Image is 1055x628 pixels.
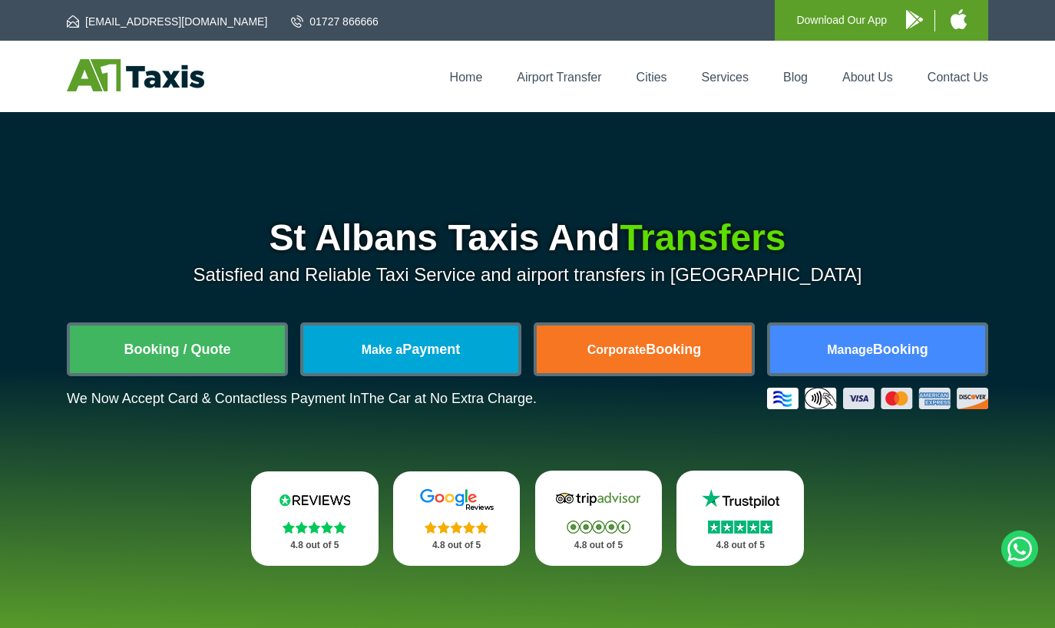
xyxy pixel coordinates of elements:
p: Download Our App [796,11,887,30]
span: Manage [827,343,873,356]
a: 01727 866666 [291,14,379,29]
p: We Now Accept Card & Contactless Payment In [67,391,537,407]
p: Satisfied and Reliable Taxi Service and airport transfers in [GEOGRAPHIC_DATA] [67,264,988,286]
p: 4.8 out of 5 [410,536,504,555]
a: Home [450,71,483,84]
img: A1 Taxis iPhone App [951,9,967,29]
img: Reviews.io [269,488,361,511]
span: Transfers [620,217,785,258]
img: Stars [708,521,772,534]
a: CorporateBooking [537,326,752,373]
img: Tripadvisor [552,488,644,511]
img: Trustpilot [694,488,786,511]
a: ManageBooking [770,326,985,373]
a: Trustpilot Stars 4.8 out of 5 [676,471,804,566]
a: Blog [783,71,808,84]
a: Booking / Quote [70,326,285,373]
a: [EMAIL_ADDRESS][DOMAIN_NAME] [67,14,267,29]
a: Contact Us [928,71,988,84]
a: Airport Transfer [517,71,601,84]
span: The Car at No Extra Charge. [361,391,537,406]
span: Corporate [587,343,646,356]
h1: St Albans Taxis And [67,220,988,256]
img: A1 Taxis Android App [906,10,923,29]
a: Make aPayment [303,326,518,373]
img: Stars [425,521,488,534]
p: 4.8 out of 5 [693,536,787,555]
img: Stars [283,521,346,534]
img: A1 Taxis St Albans LTD [67,59,204,91]
a: Cities [637,71,667,84]
p: 4.8 out of 5 [268,536,362,555]
a: Google Stars 4.8 out of 5 [393,471,521,566]
p: 4.8 out of 5 [552,536,646,555]
span: Make a [362,343,402,356]
a: Tripadvisor Stars 4.8 out of 5 [535,471,663,566]
img: Stars [567,521,630,534]
a: Reviews.io Stars 4.8 out of 5 [251,471,379,566]
a: About Us [842,71,893,84]
a: Services [702,71,749,84]
img: Credit And Debit Cards [767,388,988,409]
img: Google [411,488,503,511]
